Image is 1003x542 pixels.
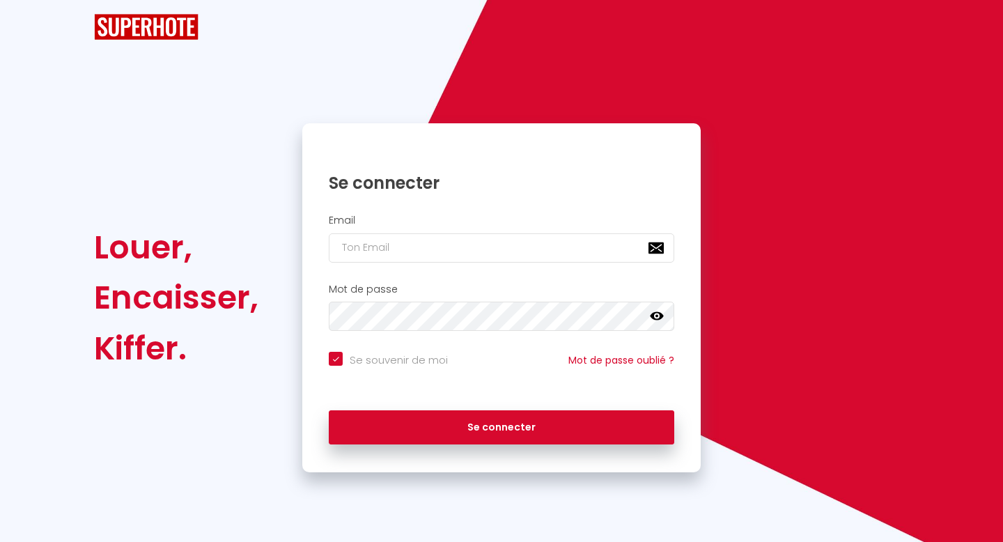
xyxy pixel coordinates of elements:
[94,323,258,373] div: Kiffer.
[329,233,674,263] input: Ton Email
[329,172,674,194] h1: Se connecter
[329,410,674,445] button: Se connecter
[329,215,674,226] h2: Email
[94,14,199,40] img: SuperHote logo
[329,284,674,295] h2: Mot de passe
[94,222,258,272] div: Louer,
[94,272,258,323] div: Encaisser,
[568,353,674,367] a: Mot de passe oublié ?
